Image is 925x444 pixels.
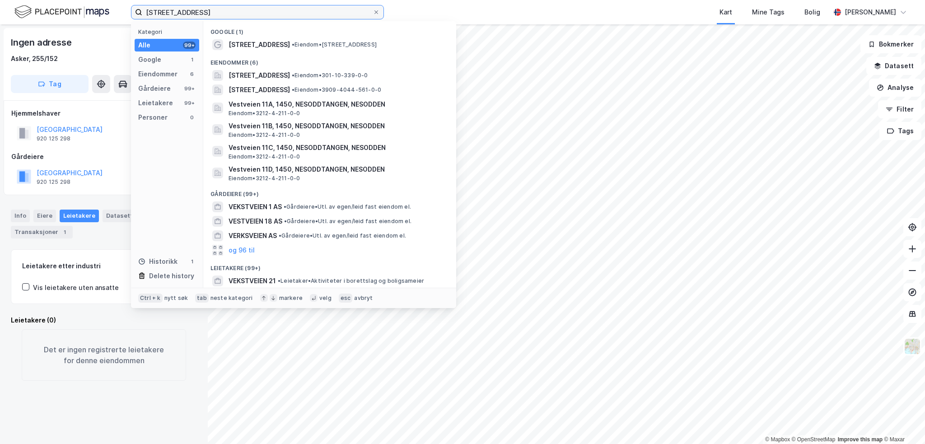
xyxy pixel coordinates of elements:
div: 6 [188,70,196,78]
div: Gårdeiere (99+) [203,183,456,200]
div: [PERSON_NAME] [845,7,896,18]
span: • [278,277,280,284]
div: 99+ [183,99,196,107]
span: Eiendom • 3212-4-211-0-0 [229,175,300,182]
span: VESTVEIEN 18 AS [229,216,282,227]
span: VEKSTVEIEN 1 AS [229,201,282,212]
div: Bolig [804,7,820,18]
div: Delete history [149,271,194,281]
div: Eiendommer [138,69,178,79]
div: avbryt [354,294,373,302]
div: 99+ [183,42,196,49]
span: Gårdeiere • Utl. av egen/leid fast eiendom el. [284,203,411,210]
div: 1 [60,228,69,237]
div: Leietakere [60,210,99,222]
a: Improve this map [838,436,883,443]
div: Asker, 255/152 [11,53,58,64]
div: Alle [138,40,150,51]
span: • [284,203,286,210]
div: neste kategori [210,294,253,302]
div: 920 125 298 [37,135,70,142]
span: • [279,232,281,239]
span: Eiendom • 3909-4044-561-0-0 [292,86,381,93]
img: logo.f888ab2527a4732fd821a326f86c7f29.svg [14,4,109,20]
span: Gårdeiere • Utl. av egen/leid fast eiendom el. [279,232,406,239]
div: Leietakere etter industri [22,261,186,271]
div: markere [279,294,303,302]
div: Gårdeiere [11,151,196,162]
span: Eiendom • [STREET_ADDRESS] [292,41,377,48]
div: tab [195,294,209,303]
div: Ctrl + k [138,294,163,303]
span: Leietaker • Aktiviteter i borettslag og boligsameier [278,277,424,285]
img: Z [904,338,921,355]
span: VEKSTVEIEN 21 [229,276,276,286]
div: Datasett [103,210,136,222]
button: og 96 til [229,245,255,256]
div: Eiere [33,210,56,222]
span: Eiendom • 3212-4-211-0-0 [229,131,300,139]
div: Eiendommer (6) [203,52,456,68]
div: Kart [719,7,732,18]
span: [STREET_ADDRESS] [229,84,290,95]
div: Personer [138,112,168,123]
div: Kategori [138,28,199,35]
div: Vis leietakere uten ansatte [33,282,119,293]
span: Eiendom • 3212-4-211-0-0 [229,110,300,117]
span: • [292,86,294,93]
div: velg [319,294,332,302]
span: VERKSVEIEN AS [229,230,277,241]
span: Eiendom • 301-10-339-0-0 [292,72,368,79]
span: • [292,41,294,48]
span: Vestveien 11B, 1450, NESODDTANGEN, NESODDEN [229,121,445,131]
div: Transaksjoner [11,226,73,238]
input: Søk på adresse, matrikkel, gårdeiere, leietakere eller personer [142,5,373,19]
div: Leietakere [138,98,173,108]
div: Kontrollprogram for chat [880,401,925,444]
div: 920 125 298 [37,178,70,186]
div: 1 [188,56,196,63]
span: Vestveien 11D, 1450, NESODDTANGEN, NESODDEN [229,164,445,175]
div: Leietakere (99+) [203,257,456,274]
div: Hjemmelshaver [11,108,196,119]
button: Tag [11,75,89,93]
div: 1 [188,258,196,265]
span: [STREET_ADDRESS] [229,39,290,50]
div: esc [339,294,353,303]
button: Datasett [866,57,921,75]
span: • [284,218,287,224]
div: 0 [188,114,196,121]
button: Filter [878,100,921,118]
div: Google (1) [203,21,456,37]
span: Vestveien 11A, 1450, NESODDTANGEN, NESODDEN [229,99,445,110]
div: Google [138,54,161,65]
span: Gårdeiere • Utl. av egen/leid fast eiendom el. [284,218,411,225]
span: • [292,72,294,79]
div: Ingen adresse [11,35,73,50]
a: OpenStreetMap [792,436,836,443]
iframe: Chat Widget [880,401,925,444]
span: Eiendom • 3212-4-211-0-0 [229,153,300,160]
span: [STREET_ADDRESS] [229,70,290,81]
a: Mapbox [765,436,790,443]
div: Leietakere (0) [11,315,197,326]
div: 99+ [183,85,196,92]
div: Historikk [138,256,178,267]
button: Analyse [869,79,921,97]
div: Info [11,210,30,222]
button: Bokmerker [860,35,921,53]
div: Mine Tags [752,7,785,18]
div: nytt søk [164,294,188,302]
button: Tags [879,122,921,140]
div: Gårdeiere [138,83,171,94]
span: Vestveien 11C, 1450, NESODDTANGEN, NESODDEN [229,142,445,153]
div: Det er ingen registrerte leietakere for denne eiendommen [22,329,186,381]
